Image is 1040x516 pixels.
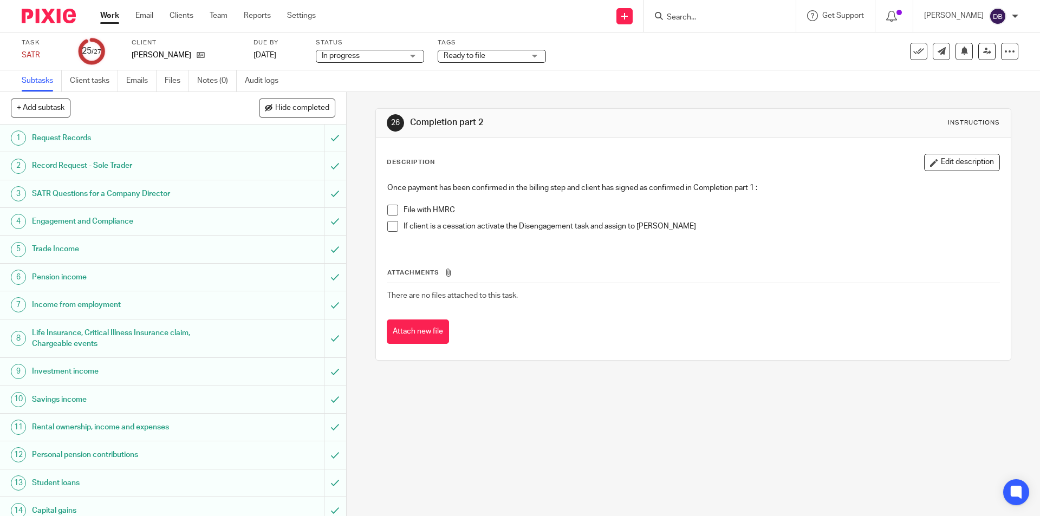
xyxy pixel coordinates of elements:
[287,10,316,21] a: Settings
[444,52,485,60] span: Ready to file
[253,51,276,59] span: [DATE]
[275,104,329,113] span: Hide completed
[924,154,1000,171] button: Edit description
[32,158,219,174] h1: Record Request - Sole Trader
[22,50,65,61] div: SATR
[70,70,118,92] a: Client tasks
[170,10,193,21] a: Clients
[22,9,76,23] img: Pixie
[387,182,999,193] p: Once payment has been confirmed in the billing step and client has signed as confirmed in Complet...
[11,447,26,462] div: 12
[132,50,191,61] p: [PERSON_NAME]
[11,242,26,257] div: 5
[32,297,219,313] h1: Income from employment
[32,186,219,202] h1: SATR Questions for a Company Director
[259,99,335,117] button: Hide completed
[126,70,157,92] a: Emails
[404,221,999,232] p: If client is a cessation activate the Disengagement task and assign to [PERSON_NAME]
[387,270,439,276] span: Attachments
[11,475,26,491] div: 13
[11,159,26,174] div: 2
[135,10,153,21] a: Email
[989,8,1006,25] img: svg%3E
[245,70,287,92] a: Audit logs
[948,119,1000,127] div: Instructions
[197,70,237,92] a: Notes (0)
[244,10,271,21] a: Reports
[132,38,240,47] label: Client
[32,419,219,435] h1: Rental ownership, income and expenses
[438,38,546,47] label: Tags
[11,297,26,312] div: 7
[32,475,219,491] h1: Student loans
[387,158,435,167] p: Description
[32,391,219,408] h1: Savings income
[253,38,302,47] label: Due by
[11,270,26,285] div: 6
[322,52,360,60] span: In progress
[32,213,219,230] h1: Engagement and Compliance
[32,241,219,257] h1: Trade Income
[404,205,999,215] p: File with HMRC
[32,130,219,146] h1: Request Records
[32,325,219,352] h1: Life Insurance, Critical Illness Insurance claim, Chargeable events
[387,114,404,132] div: 26
[92,49,101,55] small: /27
[11,420,26,435] div: 11
[666,13,763,23] input: Search
[387,292,518,299] span: There are no files attached to this task.
[924,10,984,21] p: [PERSON_NAME]
[11,364,26,379] div: 9
[387,319,449,344] button: Attach new file
[32,269,219,285] h1: Pension income
[22,70,62,92] a: Subtasks
[32,447,219,463] h1: Personal pension contributions
[11,392,26,407] div: 10
[11,331,26,346] div: 8
[32,363,219,380] h1: Investment income
[822,12,864,19] span: Get Support
[11,99,70,117] button: + Add subtask
[11,214,26,229] div: 4
[82,45,101,57] div: 25
[210,10,227,21] a: Team
[410,117,717,128] h1: Completion part 2
[100,10,119,21] a: Work
[11,130,26,146] div: 1
[22,38,65,47] label: Task
[165,70,189,92] a: Files
[316,38,424,47] label: Status
[11,186,26,201] div: 3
